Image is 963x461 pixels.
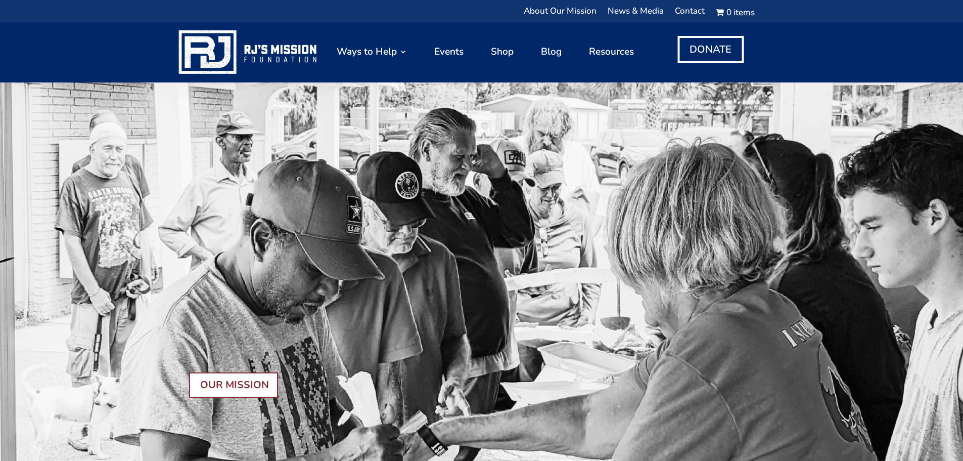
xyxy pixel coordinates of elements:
[589,27,634,77] a: Resources
[337,27,407,77] a: Ways to Help
[716,8,754,20] a: Cart0 items
[608,8,664,20] a: News & Media
[677,36,744,63] a: DONATE
[491,27,514,77] a: Shop
[726,9,755,16] span: 0 items
[716,7,726,18] i: Cart
[541,27,562,77] a: Blog
[524,8,597,20] a: About Our Mission
[189,372,278,398] a: OUR MISSION
[434,27,464,77] a: Events
[675,8,705,20] a: Contact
